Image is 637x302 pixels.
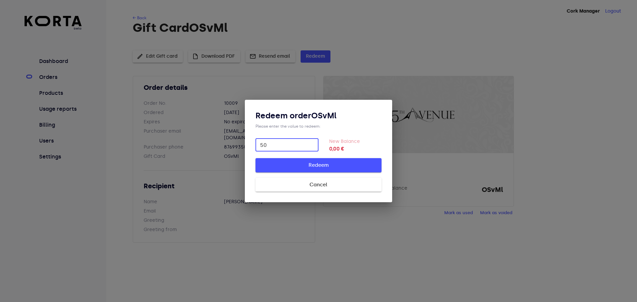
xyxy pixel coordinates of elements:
[255,178,382,192] button: Cancel
[266,161,371,169] span: Redeem
[255,110,382,121] h3: Redeem order OSvMl
[329,145,382,153] strong: 0,00 €
[266,180,371,189] span: Cancel
[255,158,382,172] button: Redeem
[255,124,382,129] div: Please enter the value to redeem:
[329,139,360,144] label: New Balance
